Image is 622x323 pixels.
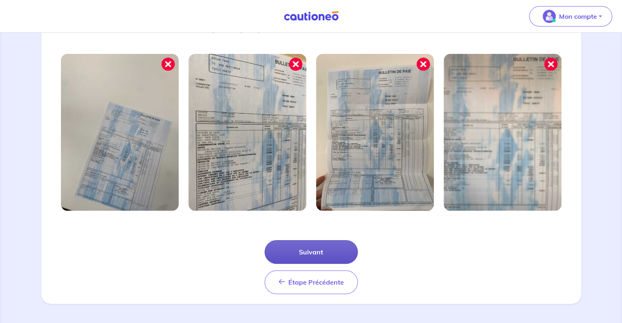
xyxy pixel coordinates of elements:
img: illu_account_valid_menu.svg [543,10,556,23]
span: Étape Précédente [288,278,344,286]
button: Étape Précédente [265,270,358,294]
img: Image mal cadrée 4 [444,54,561,211]
p: Mon compte [559,11,597,21]
button: illu_account_valid_menu.svgMon compte [529,6,612,27]
img: Image mal cadrée 3 [316,54,434,211]
img: Image mal cadrée 1 [61,54,179,211]
img: Cautioneo [281,11,342,21]
button: Suivant [265,240,358,264]
img: Image mal cadrée 2 [189,54,306,211]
